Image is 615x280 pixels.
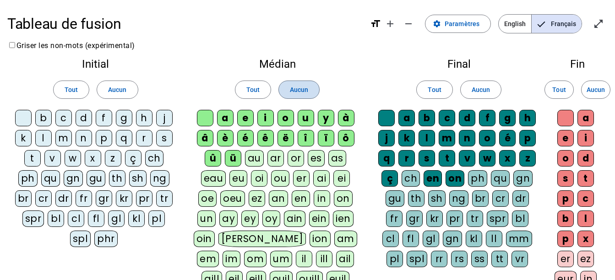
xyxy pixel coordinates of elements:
[105,150,121,167] div: z
[156,190,173,207] div: tr
[22,210,44,227] div: spr
[557,210,574,227] div: b
[150,170,169,187] div: ng
[513,170,533,187] div: gn
[197,251,219,267] div: em
[557,150,574,167] div: o
[532,15,582,33] span: Français
[278,130,294,146] div: ë
[194,231,215,247] div: oin
[577,130,594,146] div: i
[237,110,254,126] div: e
[284,210,305,227] div: ain
[318,110,334,126] div: y
[491,170,510,187] div: qu
[557,231,574,247] div: p
[88,210,104,227] div: fl
[53,81,89,99] button: Tout
[318,130,334,146] div: ï
[385,18,396,29] mat-icon: add
[491,251,508,267] div: tt
[191,59,364,70] h2: Médian
[459,130,475,146] div: n
[198,190,217,207] div: oe
[35,130,52,146] div: l
[428,84,441,95] span: Tout
[334,190,353,207] div: on
[402,170,420,187] div: ch
[55,190,72,207] div: dr
[338,130,354,146] div: ô
[96,130,112,146] div: p
[403,18,414,29] mat-icon: remove
[293,170,310,187] div: er
[15,190,32,207] div: br
[41,170,60,187] div: qu
[589,15,608,33] button: Entrer en plein écran
[296,251,312,267] div: il
[445,18,479,29] span: Paramètres
[557,130,574,146] div: e
[471,251,488,267] div: ss
[398,130,415,146] div: k
[419,110,435,126] div: b
[334,231,357,247] div: am
[244,251,267,267] div: om
[148,210,165,227] div: pl
[87,170,105,187] div: gu
[424,170,442,187] div: en
[443,231,462,247] div: gn
[333,210,354,227] div: ien
[544,81,574,99] button: Tout
[466,231,482,247] div: kl
[557,170,574,187] div: s
[577,110,594,126] div: a
[219,210,238,227] div: ay
[370,18,381,29] mat-icon: format_size
[472,190,489,207] div: br
[446,210,463,227] div: pr
[125,150,142,167] div: ç
[145,150,163,167] div: ch
[431,251,447,267] div: rr
[382,231,399,247] div: cl
[310,231,331,247] div: ion
[577,231,594,247] div: x
[201,170,226,187] div: eau
[499,130,516,146] div: é
[267,150,284,167] div: ar
[316,251,332,267] div: ill
[519,110,536,126] div: h
[108,84,126,95] span: Aucun
[378,130,395,146] div: j
[223,251,240,267] div: im
[577,170,594,187] div: t
[298,130,314,146] div: î
[486,231,502,247] div: ll
[85,150,101,167] div: x
[487,210,509,227] div: spr
[76,110,92,126] div: d
[519,130,536,146] div: p
[65,84,78,95] span: Tout
[217,110,234,126] div: a
[386,210,403,227] div: fr
[249,190,265,207] div: ez
[381,15,399,33] button: Augmenter la taille de la police
[241,210,259,227] div: ey
[109,170,125,187] div: th
[7,41,135,50] label: Griser les non-mots (expérimental)
[512,210,528,227] div: bl
[593,18,604,29] mat-icon: open_in_full
[378,150,395,167] div: q
[229,170,247,187] div: eu
[237,130,254,146] div: é
[499,15,531,33] span: English
[262,210,280,227] div: oy
[76,130,92,146] div: n
[205,150,221,167] div: û
[271,170,289,187] div: ou
[403,231,419,247] div: fl
[519,150,536,167] div: z
[308,150,325,167] div: es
